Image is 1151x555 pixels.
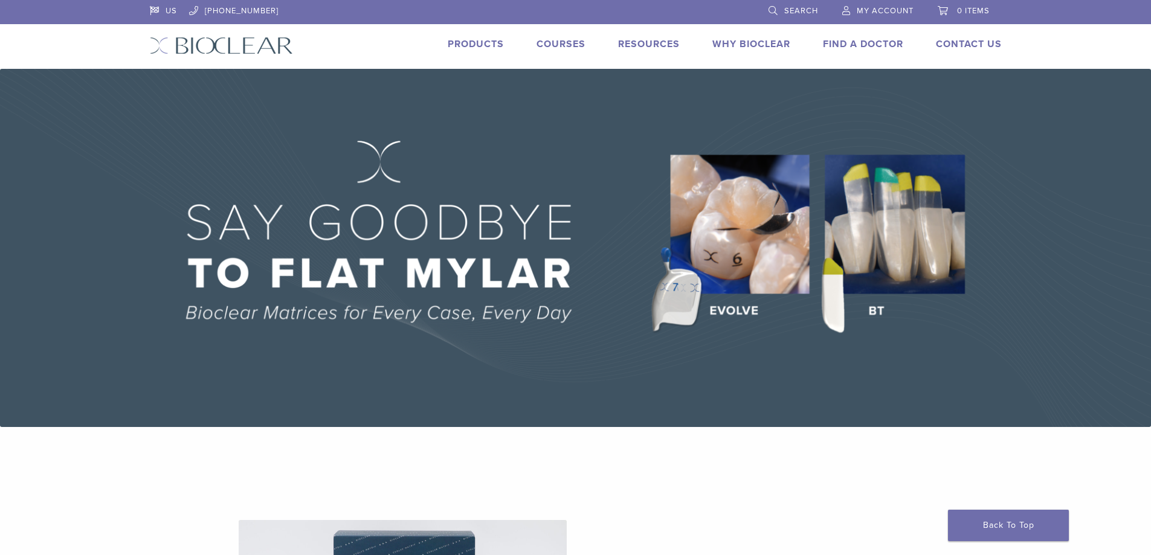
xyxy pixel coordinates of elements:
[712,38,790,50] a: Why Bioclear
[823,38,903,50] a: Find A Doctor
[150,37,293,54] img: Bioclear
[857,6,914,16] span: My Account
[948,510,1069,541] a: Back To Top
[448,38,504,50] a: Products
[957,6,990,16] span: 0 items
[618,38,680,50] a: Resources
[537,38,585,50] a: Courses
[936,38,1002,50] a: Contact Us
[784,6,818,16] span: Search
